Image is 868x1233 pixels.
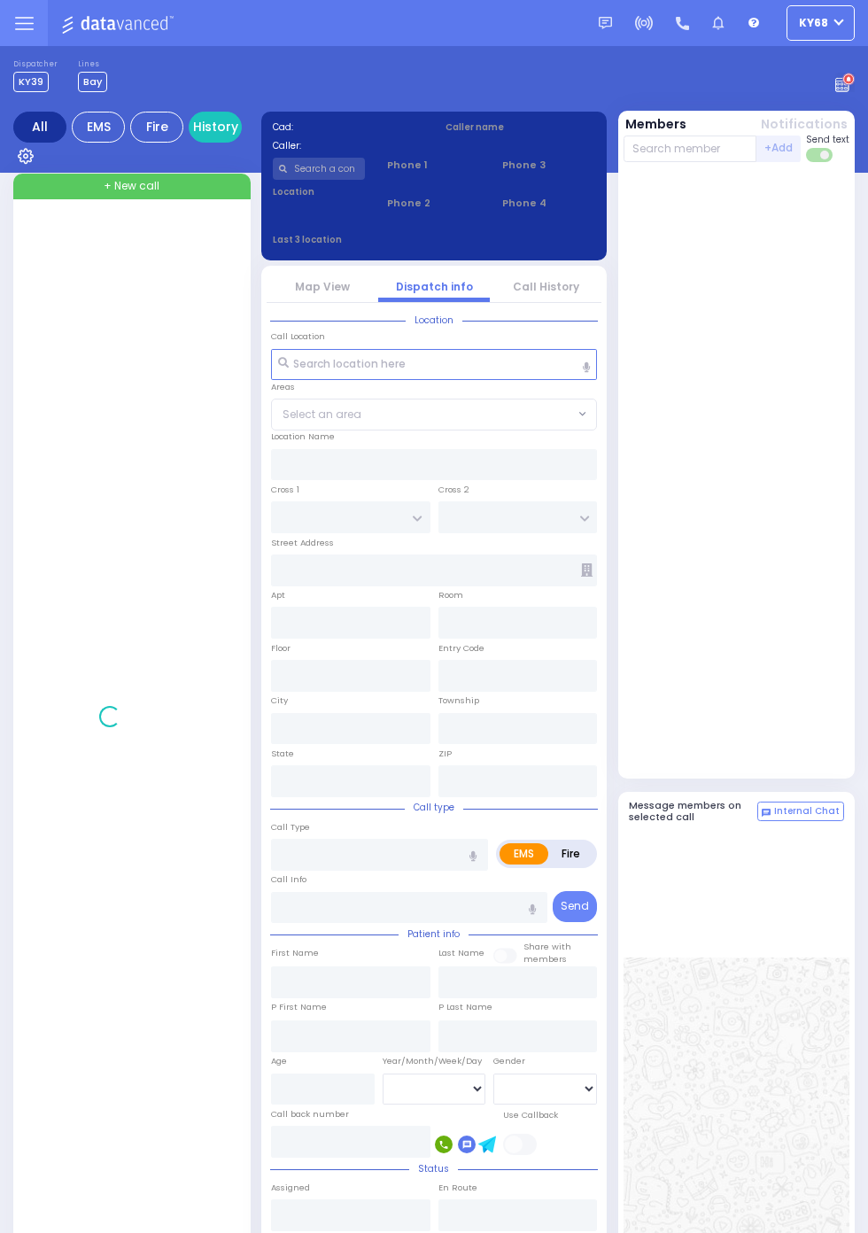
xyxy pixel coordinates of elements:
[273,120,423,134] label: Cad:
[438,1001,492,1013] label: P Last Name
[624,136,757,162] input: Search member
[599,17,612,30] img: message.svg
[271,1108,349,1121] label: Call back number
[387,196,480,211] span: Phone 2
[271,484,299,496] label: Cross 1
[806,133,849,146] span: Send text
[406,314,462,327] span: Location
[774,805,840,818] span: Internal Chat
[500,843,548,865] label: EMS
[271,349,597,381] input: Search location here
[757,802,844,821] button: Internal Chat
[273,139,423,152] label: Caller:
[438,694,479,707] label: Township
[295,279,350,294] a: Map View
[271,430,335,443] label: Location Name
[438,589,463,601] label: Room
[438,484,469,496] label: Cross 2
[553,891,597,922] button: Send
[271,748,294,760] label: State
[78,59,107,70] label: Lines
[271,821,310,834] label: Call Type
[383,1055,486,1067] div: Year/Month/Week/Day
[761,115,848,134] button: Notifications
[438,947,484,959] label: Last Name
[271,1182,310,1194] label: Assigned
[396,279,473,294] a: Dispatch info
[806,146,834,164] label: Turn off text
[271,642,291,655] label: Floor
[273,185,366,198] label: Location
[625,115,686,134] button: Members
[399,927,469,941] span: Patient info
[502,158,595,173] span: Phone 3
[799,15,828,31] span: ky68
[61,12,179,35] img: Logo
[523,941,571,952] small: Share with
[13,59,58,70] label: Dispatcher
[104,178,159,194] span: + New call
[438,1182,477,1194] label: En Route
[271,873,306,886] label: Call Info
[503,1109,558,1121] label: Use Callback
[271,694,288,707] label: City
[409,1162,458,1175] span: Status
[13,72,49,92] span: KY39
[271,381,295,393] label: Areas
[446,120,596,134] label: Caller name
[271,947,319,959] label: First Name
[787,5,855,41] button: ky68
[13,112,66,143] div: All
[523,953,567,965] span: members
[581,563,593,577] span: Other building occupants
[271,589,285,601] label: Apt
[273,158,366,180] input: Search a contact
[273,233,435,246] label: Last 3 location
[502,196,595,211] span: Phone 4
[78,72,107,92] span: Bay
[271,1001,327,1013] label: P First Name
[513,279,579,294] a: Call History
[387,158,480,173] span: Phone 1
[72,112,125,143] div: EMS
[405,801,463,814] span: Call type
[547,843,594,865] label: Fire
[438,748,452,760] label: ZIP
[189,112,242,143] a: History
[271,330,325,343] label: Call Location
[283,407,361,423] span: Select an area
[438,642,484,655] label: Entry Code
[762,809,771,818] img: comment-alt.png
[271,1055,287,1067] label: Age
[271,537,334,549] label: Street Address
[629,800,758,823] h5: Message members on selected call
[130,112,183,143] div: Fire
[493,1055,525,1067] label: Gender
